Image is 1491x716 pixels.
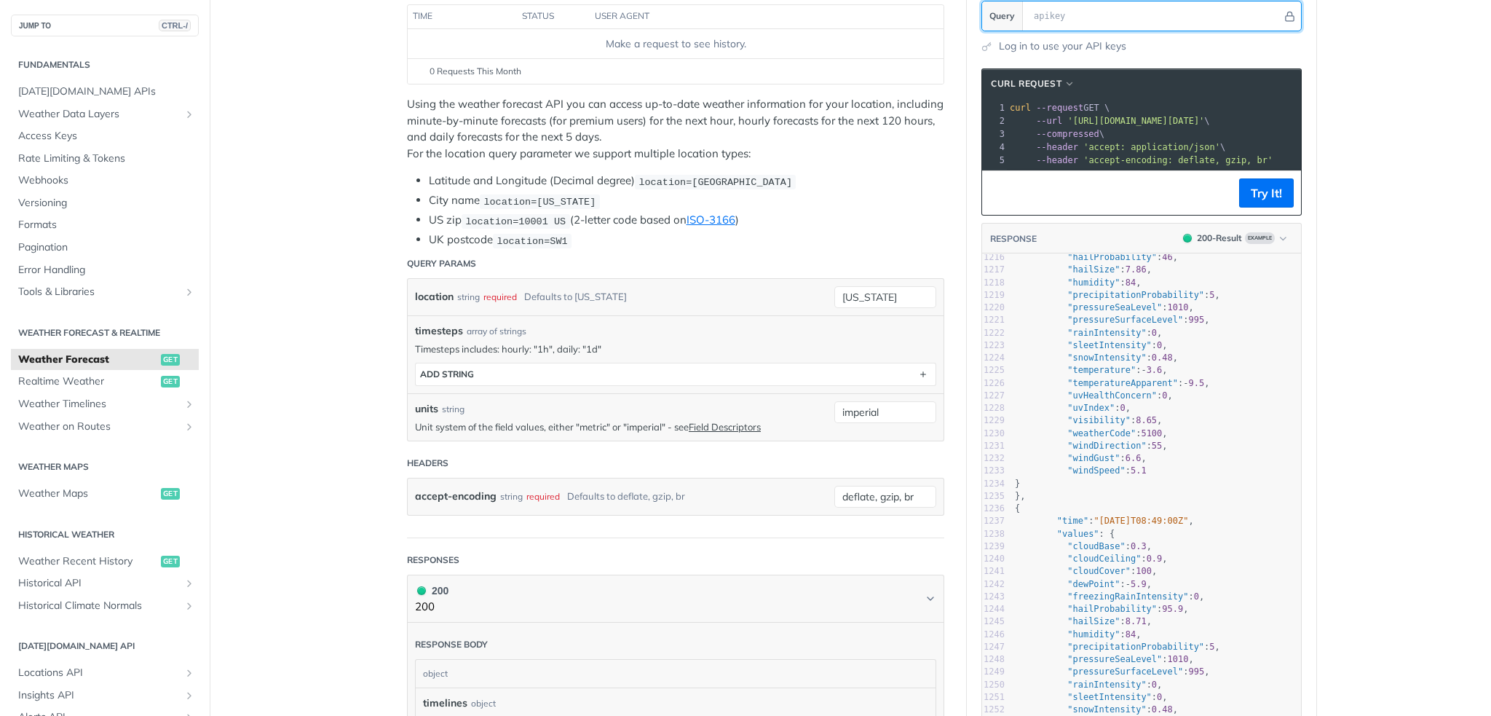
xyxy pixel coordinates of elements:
span: - [1126,579,1131,589]
span: 95.9 [1162,604,1183,614]
div: 1235 [982,490,1005,503]
a: Historical Climate NormalsShow subpages for Historical Climate Normals [11,595,199,617]
div: 2 [982,114,1007,127]
div: 1225 [982,364,1005,377]
label: accept-encoding [415,486,497,507]
span: 0 [1157,692,1162,702]
span: Weather Data Layers [18,107,180,122]
a: Weather Forecastget [11,349,199,371]
a: Versioning [11,192,199,214]
span: "precipitationProbability" [1067,642,1204,652]
span: Query [989,9,1015,23]
span: get [161,488,180,500]
span: [DATE][DOMAIN_NAME] APIs [18,84,195,99]
h2: Historical Weather [11,528,199,541]
span: 1010 [1168,654,1189,664]
span: Historical API [18,576,180,591]
span: 'accept-encoding: deflate, gzip, br' [1083,155,1273,165]
span: Rate Limiting & Tokens [18,152,195,166]
div: 1237 [982,515,1005,527]
button: Show subpages for Historical Climate Normals [183,600,195,612]
input: apikey [1027,1,1282,31]
li: UK postcode [429,232,944,248]
span: 84 [1126,629,1136,640]
span: : , [1015,365,1168,375]
span: : , [1015,680,1162,690]
span: Weather Maps [18,487,157,501]
span: 84 [1126,278,1136,288]
div: 1252 [982,704,1005,716]
span: Realtime Weather [18,374,157,389]
h2: Weather Maps [11,460,199,473]
div: 200 [415,583,448,599]
span: : , [1015,541,1152,551]
h2: Weather Forecast & realtime [11,326,199,339]
span: : , [1015,579,1152,589]
button: Show subpages for Tools & Libraries [183,286,195,298]
span: 0.48 [1152,353,1173,363]
span: 5 [1209,642,1214,652]
div: 1226 [982,377,1005,390]
span: cURL Request [991,77,1061,90]
span: 0 Requests This Month [430,65,521,78]
button: Show subpages for Insights API [183,690,195,701]
span: : , [1015,453,1147,463]
div: required [483,286,517,307]
div: required [526,486,560,507]
div: 1221 [982,314,1005,326]
span: : { [1015,529,1115,539]
div: 1 [982,101,1007,114]
span: "pressureSurfaceLevel" [1067,666,1183,677]
span: get [161,556,180,567]
span: 0.9 [1147,554,1163,564]
span: Insights API [18,688,180,703]
span: 0 [1152,680,1157,690]
span: location=[US_STATE] [483,196,596,207]
span: location=10001 US [465,216,566,227]
div: string [500,486,523,507]
span: Error Handling [18,263,195,278]
div: string [457,286,480,307]
div: Headers [407,457,448,470]
a: Realtime Weatherget [11,371,199,393]
span: Historical Climate Normals [18,599,180,613]
span: 0.3 [1131,541,1147,551]
button: Try It! [1239,178,1294,208]
div: 1236 [982,503,1005,515]
button: JUMP TOCTRL-/ [11,15,199,36]
div: 1216 [982,251,1005,264]
span: "cloudCover" [1067,566,1131,576]
span: "windDirection" [1067,441,1146,451]
label: units [415,401,438,417]
span: : , [1015,591,1204,602]
button: Show subpages for Weather Data Layers [183,109,195,120]
span: } [1015,479,1020,489]
span: 'accept: application/json' [1083,142,1220,152]
button: Show subpages for Historical API [183,578,195,589]
span: 5100 [1141,428,1162,438]
div: 1241 [982,565,1005,578]
div: 1239 [982,540,1005,553]
span: { [1015,503,1020,514]
div: 1229 [982,414,1005,427]
span: : , [1015,642,1220,652]
div: 1249 [982,666,1005,678]
div: Defaults to deflate, gzip, br [567,486,685,507]
div: 1250 [982,679,1005,691]
span: 8.65 [1136,415,1157,425]
div: 1230 [982,428,1005,440]
span: : , [1015,302,1194,312]
span: get [161,376,180,387]
button: Show subpages for Weather on Routes [183,421,195,433]
a: Insights APIShow subpages for Insights API [11,685,199,707]
span: 46 [1162,252,1172,262]
span: --header [1036,142,1078,152]
span: : , [1015,604,1189,614]
div: 1247 [982,641,1005,653]
div: 1218 [982,277,1005,289]
span: "precipitationProbability" [1067,290,1204,300]
button: Show subpages for Locations API [183,667,195,679]
div: object [471,697,496,710]
a: Weather Recent Historyget [11,551,199,573]
span: timesteps [415,323,463,339]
